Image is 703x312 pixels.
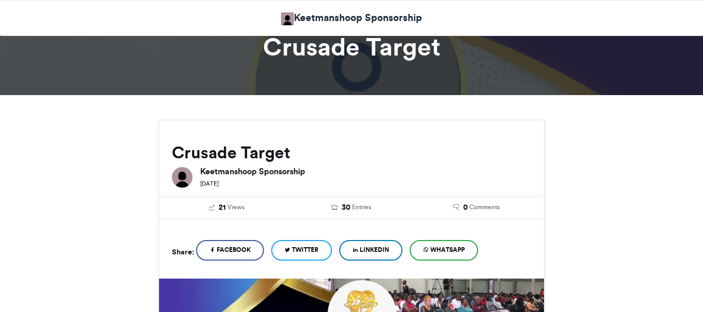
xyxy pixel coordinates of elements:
a: 0 Comments [421,202,531,213]
a: Twitter [271,240,332,261]
span: Twitter [292,245,319,254]
h2: Crusade Target [172,143,531,162]
span: Views [227,203,244,212]
span: Comments [469,203,500,212]
h1: Crusade Target [66,34,637,59]
span: LinkedIn [360,245,389,254]
span: Facebook [217,245,251,254]
a: Facebook [196,240,264,261]
small: [DATE] [200,180,219,187]
h6: Keetmanshoop Sponsorship [200,167,531,175]
span: Entries [352,203,371,212]
a: 21 Views [172,202,282,213]
img: Keetmanshoop Sponsorship [172,167,192,188]
span: WhatsApp [430,245,465,254]
span: 0 [463,202,468,213]
span: 21 [219,202,226,213]
h5: Share: [172,245,194,259]
a: 30 Entries [297,202,407,213]
a: WhatsApp [410,240,478,261]
img: Keetmanshoop Sponsorship [281,12,294,25]
span: 30 [342,202,350,213]
a: LinkedIn [339,240,402,261]
a: Keetmanshoop Sponsorship [281,10,422,25]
